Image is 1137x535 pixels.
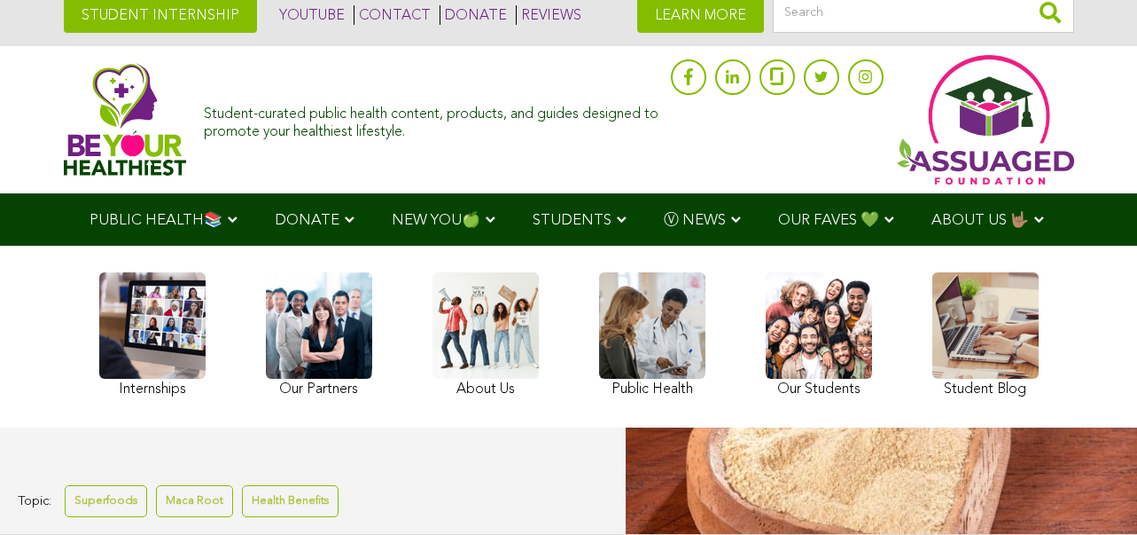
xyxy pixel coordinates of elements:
[64,193,1074,246] div: Navigation Menu
[1048,450,1137,535] iframe: Chat Widget
[897,55,1074,185] img: Assuaged App
[931,213,1029,228] span: ABOUT US 🤟🏽
[778,213,879,228] span: OUR FAVES 💚
[242,485,339,516] a: Health Benefits
[516,5,581,25] a: REVIEWS
[275,5,345,25] a: YOUTUBE
[664,213,726,228] span: Ⓥ NEWS
[18,490,51,514] span: Topic:
[90,213,222,228] span: PUBLIC HEALTH📚
[533,213,611,228] span: STUDENTS
[64,63,187,176] img: Assuaged
[440,5,507,25] a: DONATE
[770,67,783,85] img: glassdoor
[275,213,339,228] span: DONATE
[354,5,431,25] a: CONTACT
[392,213,480,228] span: NEW YOU🍏
[65,485,147,516] a: Superfoods
[204,98,661,140] div: Student-curated public health content, products, and guides designed to promote your healthiest l...
[156,485,233,516] a: Maca Root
